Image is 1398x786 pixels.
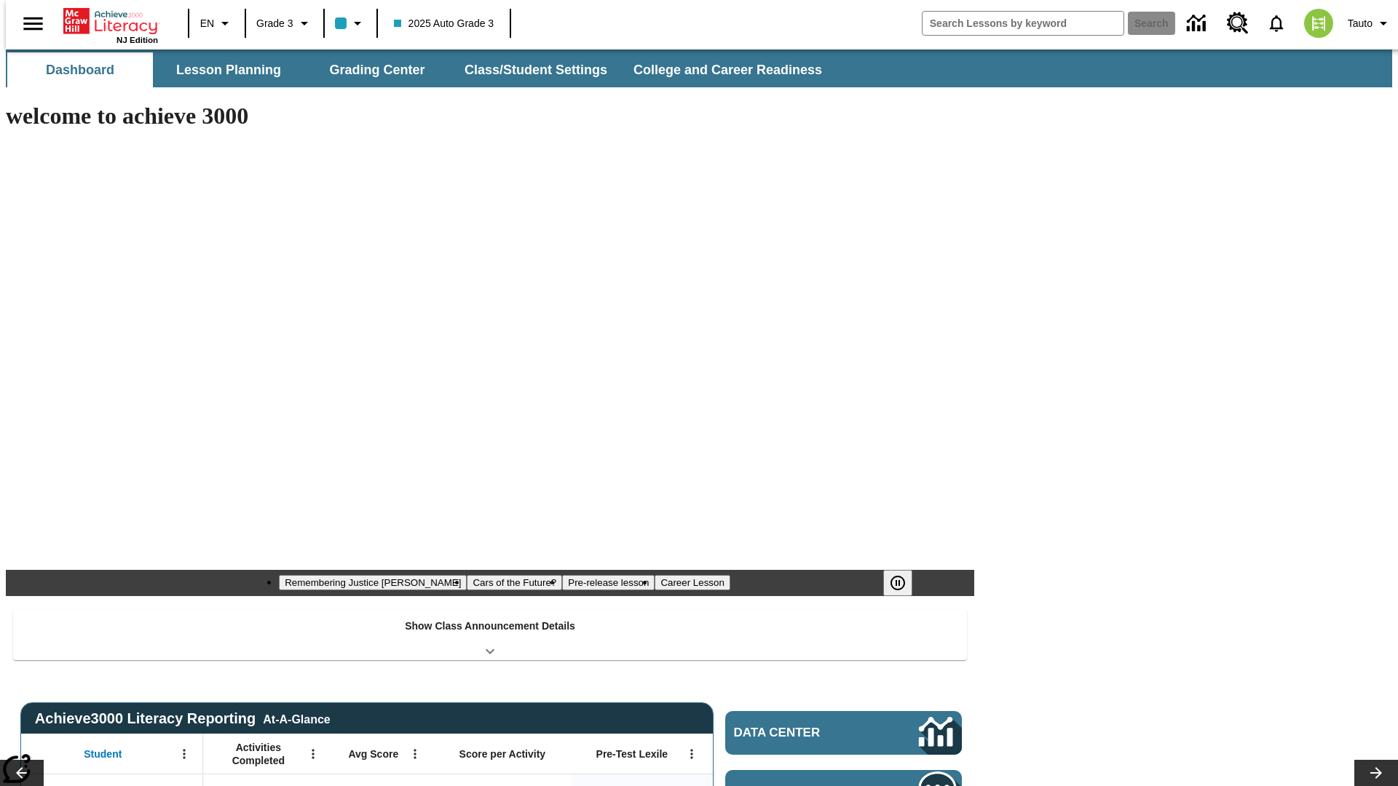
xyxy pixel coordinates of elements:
span: Achieve3000 Literacy Reporting [35,710,331,727]
a: Data Center [1178,4,1218,44]
button: Lesson carousel, Next [1354,760,1398,786]
a: Notifications [1257,4,1295,42]
button: Open Menu [404,743,426,765]
span: EN [200,16,214,31]
button: Select a new avatar [1295,4,1342,42]
div: At-A-Glance [263,710,330,726]
button: Class/Student Settings [453,52,619,87]
div: SubNavbar [6,52,835,87]
span: Tauto [1348,16,1373,31]
button: Open side menu [12,2,55,45]
button: Language: EN, Select a language [194,10,240,36]
button: Slide 2 Cars of the Future? [467,575,562,590]
img: avatar image [1304,9,1333,38]
button: Lesson Planning [156,52,301,87]
span: Student [84,747,122,761]
button: Dashboard [7,52,153,87]
span: Score per Activity [459,747,546,761]
span: Grade 3 [256,16,293,31]
span: Activities Completed [210,741,307,767]
button: Slide 1 Remembering Justice O'Connor [279,575,467,590]
button: Open Menu [681,743,703,765]
h1: welcome to achieve 3000 [6,103,974,130]
div: Home [63,5,158,44]
button: College and Career Readiness [622,52,834,87]
button: Profile/Settings [1342,10,1398,36]
button: Grading Center [304,52,450,87]
span: 2025 Auto Grade 3 [394,16,494,31]
div: Show Class Announcement Details [13,610,967,660]
button: Slide 4 Career Lesson [655,575,730,590]
input: search field [923,12,1123,35]
a: Data Center [725,711,962,755]
button: Pause [883,570,912,596]
span: NJ Edition [116,36,158,44]
span: Data Center [734,726,870,740]
button: Open Menu [173,743,195,765]
p: Show Class Announcement Details [405,619,575,634]
button: Slide 3 Pre-release lesson [562,575,655,590]
div: Pause [883,570,927,596]
button: Open Menu [302,743,324,765]
span: Pre-Test Lexile [596,747,668,761]
a: Home [63,7,158,36]
button: Grade: Grade 3, Select a grade [250,10,319,36]
button: Class color is light blue. Change class color [329,10,372,36]
div: SubNavbar [6,49,1392,87]
a: Resource Center, Will open in new tab [1218,4,1257,43]
span: Avg Score [348,747,398,761]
